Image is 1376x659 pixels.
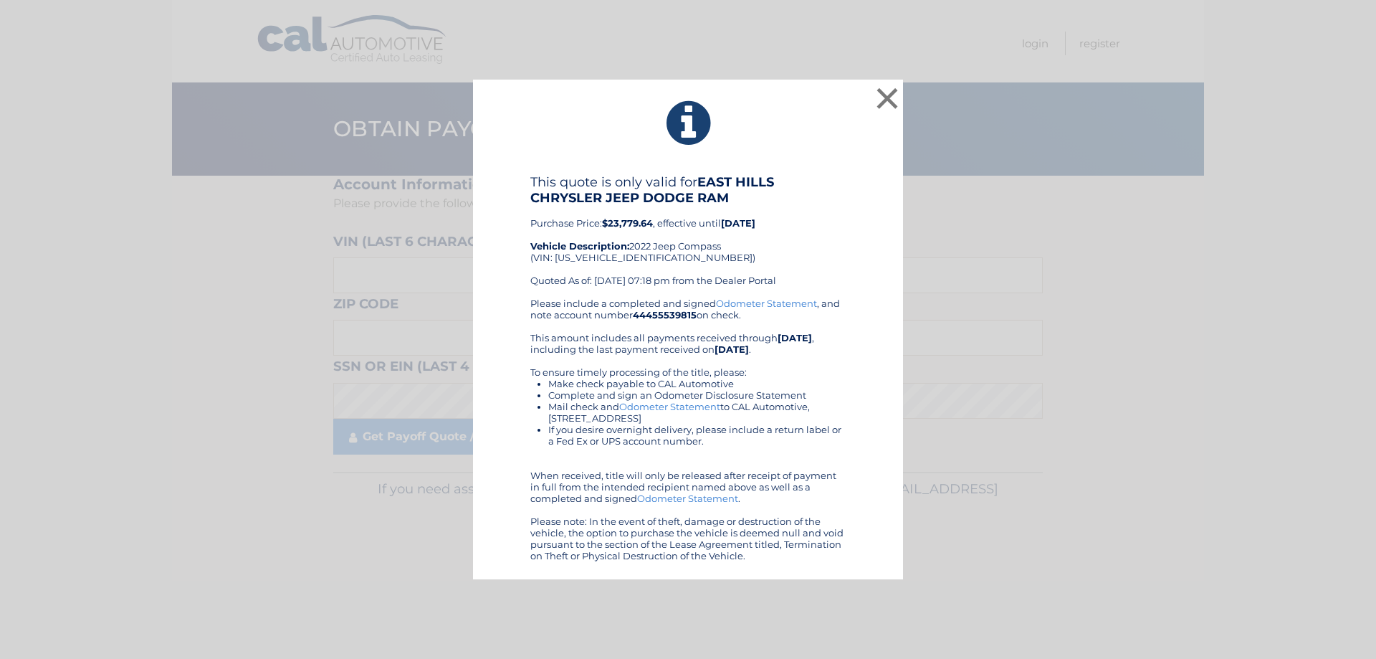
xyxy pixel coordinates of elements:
strong: Vehicle Description: [530,240,629,252]
b: 44455539815 [633,309,697,321]
a: Odometer Statement [716,298,817,309]
li: Make check payable to CAL Automotive [548,378,846,389]
a: Odometer Statement [619,401,720,412]
b: [DATE] [715,343,749,355]
li: Complete and sign an Odometer Disclosure Statement [548,389,846,401]
h4: This quote is only valid for [530,174,846,206]
b: [DATE] [778,332,812,343]
li: If you desire overnight delivery, please include a return label or a Fed Ex or UPS account number. [548,424,846,447]
b: $23,779.64 [602,217,653,229]
a: Odometer Statement [637,493,738,504]
div: Purchase Price: , effective until 2022 Jeep Compass (VIN: [US_VEHICLE_IDENTIFICATION_NUMBER]) Quo... [530,174,846,298]
b: EAST HILLS CHRYSLER JEEP DODGE RAM [530,174,774,206]
button: × [873,84,902,113]
li: Mail check and to CAL Automotive, [STREET_ADDRESS] [548,401,846,424]
b: [DATE] [721,217,755,229]
div: Please include a completed and signed , and note account number on check. This amount includes al... [530,298,846,561]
